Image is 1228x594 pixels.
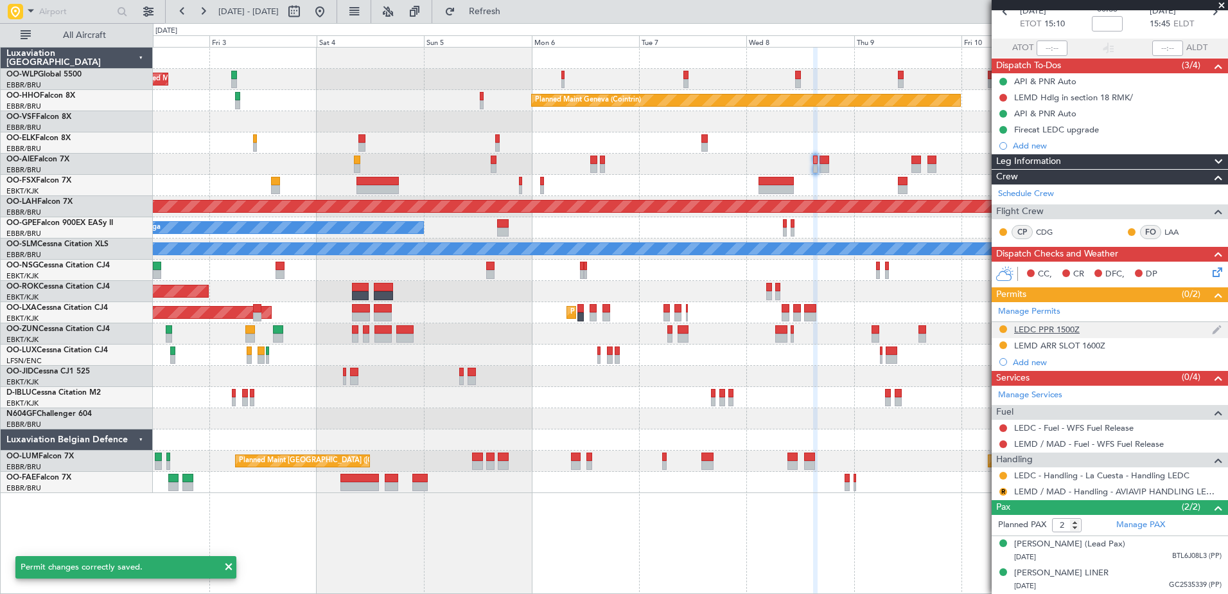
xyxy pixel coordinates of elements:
[1212,324,1222,336] img: edit
[6,134,35,142] span: OO-ELK
[961,35,1069,47] div: Fri 10
[998,305,1060,318] a: Manage Permits
[6,389,101,397] a: D-IBLUCessna Citation M2
[6,198,73,206] a: OO-LAHFalcon 7X
[1012,225,1033,239] div: CP
[6,399,39,408] a: EBKT/KJK
[6,208,41,217] a: EBBR/BRU
[998,519,1046,532] label: Planned PAX
[6,283,39,291] span: OO-ROK
[1013,140,1222,151] div: Add new
[6,325,39,333] span: OO-ZUN
[14,25,139,46] button: All Aircraft
[996,59,1061,73] span: Dispatch To-Dos
[1013,357,1222,368] div: Add new
[6,346,37,354] span: OO-LUX
[1116,519,1165,532] a: Manage PAX
[998,188,1054,201] a: Schedule Crew
[1172,551,1222,562] span: BTL6J08L3 (PP)
[6,92,40,100] span: OO-HHO
[1014,438,1164,449] a: LEMD / MAD - Fuel - WFS Fuel Release
[6,113,71,121] a: OO-VSFFalcon 8X
[1014,486,1222,497] a: LEMD / MAD - Handling - AVIAVIP HANDLING LEMD /MAD
[1182,287,1200,301] span: (0/2)
[1150,5,1176,18] span: [DATE]
[1182,370,1200,384] span: (0/4)
[6,186,39,196] a: EBKT/KJK
[6,156,34,163] span: OO-AIE
[6,262,39,269] span: OO-NSG
[6,283,110,291] a: OO-ROKCessna Citation CJ4
[854,35,961,47] div: Thu 9
[6,271,39,281] a: EBKT/KJK
[1014,470,1189,481] a: LEDC - Handling - La Cuesta - Handling LEDC
[6,314,39,323] a: EBKT/KJK
[6,134,71,142] a: OO-ELKFalcon 8X
[6,453,74,460] a: OO-LUMFalcon 7X
[1169,580,1222,591] span: GC2535339 (PP)
[1173,18,1194,31] span: ELDT
[6,304,108,312] a: OO-LXACessna Citation CJ4
[1014,567,1109,580] div: [PERSON_NAME] LINER
[439,1,516,22] button: Refresh
[1140,225,1161,239] div: FO
[6,250,41,260] a: EBBR/BRU
[996,371,1030,386] span: Services
[458,7,512,16] span: Refresh
[1014,552,1036,562] span: [DATE]
[6,71,82,78] a: OO-WLPGlobal 5500
[1186,42,1207,55] span: ALDT
[1014,124,1099,135] div: Firecat LEDC upgrade
[6,156,69,163] a: OO-AIEFalcon 7X
[1020,5,1046,18] span: [DATE]
[6,113,36,121] span: OO-VSF
[1014,108,1076,119] div: API & PNR Auto
[6,92,75,100] a: OO-HHOFalcon 8X
[570,303,720,322] div: Planned Maint Kortrijk-[GEOGRAPHIC_DATA]
[996,405,1013,420] span: Fuel
[6,410,92,418] a: N604GFChallenger 604
[6,356,42,366] a: LFSN/ENC
[218,6,279,17] span: [DATE] - [DATE]
[6,219,37,227] span: OO-GPE
[746,35,854,47] div: Wed 8
[996,453,1033,467] span: Handling
[1044,18,1065,31] span: 15:10
[1036,226,1065,238] a: CDG
[6,410,37,418] span: N604GF
[6,377,39,387] a: EBKT/KJK
[999,488,1007,496] button: R
[1014,538,1125,551] div: [PERSON_NAME] (Lead Pax)
[6,71,38,78] span: OO-WLP
[317,35,424,47] div: Sat 4
[1164,226,1193,238] a: LAA
[1150,18,1170,31] span: 15:45
[996,170,1018,184] span: Crew
[639,35,746,47] div: Tue 7
[101,35,209,47] div: Thu 2
[996,154,1061,169] span: Leg Information
[1012,42,1033,55] span: ATOT
[1020,18,1041,31] span: ETOT
[6,240,109,248] a: OO-SLMCessna Citation XLS
[6,346,108,354] a: OO-LUXCessna Citation CJ4
[6,177,71,184] a: OO-FSXFalcon 7X
[6,474,71,482] a: OO-FAEFalcon 7X
[1014,581,1036,591] span: [DATE]
[996,500,1010,515] span: Pax
[535,91,641,110] div: Planned Maint Geneva (Cointrin)
[6,304,37,312] span: OO-LXA
[1014,422,1134,433] a: LEDC - Fuel - WFS Fuel Release
[239,451,471,471] div: Planned Maint [GEOGRAPHIC_DATA] ([GEOGRAPHIC_DATA] National)
[996,247,1118,262] span: Dispatch Checks and Weather
[33,31,136,40] span: All Aircraft
[6,240,37,248] span: OO-SLM
[6,483,41,493] a: EBBR/BRU
[1105,268,1125,281] span: DFC,
[6,368,33,375] span: OO-JID
[6,123,41,132] a: EBBR/BRU
[424,35,531,47] div: Sun 5
[6,144,41,154] a: EBBR/BRU
[1182,59,1200,72] span: (3/4)
[998,389,1062,402] a: Manage Services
